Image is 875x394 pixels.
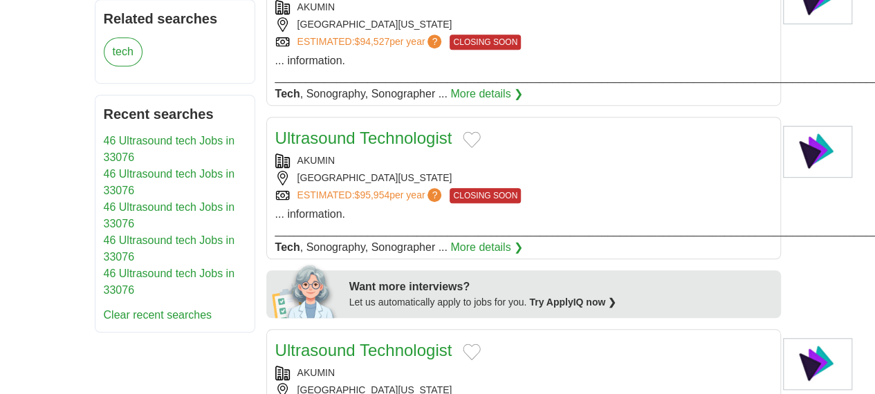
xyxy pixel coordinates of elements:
[463,344,481,360] button: Add to favorite jobs
[275,341,452,359] a: Ultrasound Technologist
[104,135,234,163] a: 46 Ultrasound tech Jobs in 33076
[427,188,441,202] span: ?
[297,1,335,12] a: AKUMIN
[104,104,246,124] h2: Recent searches
[104,201,234,229] a: 46 Ultrasound tech Jobs in 33076
[104,309,212,321] a: Clear recent searches
[529,297,616,308] a: Try ApplyIQ now ❯
[783,338,852,390] img: Akumin logo
[275,88,300,100] strong: Tech
[275,129,452,147] a: Ultrasound Technologist
[450,35,521,50] span: CLOSING SOON
[104,8,246,29] h2: Related searches
[297,35,445,50] a: ESTIMATED:$94,527per year?
[104,37,142,66] a: tech
[463,131,481,148] button: Add to favorite jobs
[297,188,445,203] a: ESTIMATED:$95,954per year?
[354,189,389,200] span: $95,954
[427,35,441,48] span: ?
[450,239,523,256] a: More details ❯
[297,155,335,166] a: AKUMIN
[783,126,852,178] img: Akumin logo
[450,86,523,102] a: More details ❯
[275,241,300,253] strong: Tech
[349,279,773,295] div: Want more interviews?
[354,36,389,47] span: $94,527
[104,168,234,196] a: 46 Ultrasound tech Jobs in 33076
[104,234,234,263] a: 46 Ultrasound tech Jobs in 33076
[104,268,234,296] a: 46 Ultrasound tech Jobs in 33076
[297,367,335,378] a: AKUMIN
[275,171,772,185] div: [GEOGRAPHIC_DATA][US_STATE]
[275,17,772,32] div: [GEOGRAPHIC_DATA][US_STATE]
[349,295,773,310] div: Let us automatically apply to jobs for you.
[450,188,521,203] span: CLOSING SOON
[272,263,339,318] img: apply-iq-scientist.png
